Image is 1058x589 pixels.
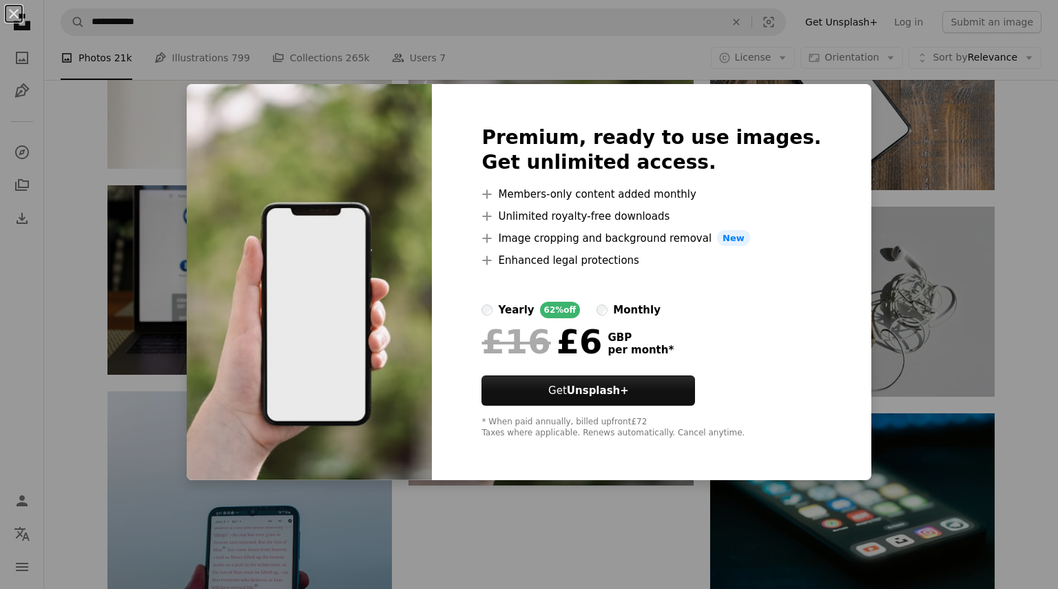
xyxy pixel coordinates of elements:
[498,302,534,318] div: yearly
[187,84,432,481] img: premium_photo-1680534423388-47721b5ebf5c
[481,208,821,225] li: Unlimited royalty-free downloads
[481,125,821,175] h2: Premium, ready to use images. Get unlimited access.
[613,302,661,318] div: monthly
[608,344,674,356] span: per month *
[481,324,550,360] span: £16
[481,417,821,439] div: * When paid annually, billed upfront £72 Taxes where applicable. Renews automatically. Cancel any...
[567,384,629,397] strong: Unsplash+
[481,375,695,406] button: GetUnsplash+
[608,331,674,344] span: GBP
[481,252,821,269] li: Enhanced legal protections
[597,304,608,316] input: monthly
[717,230,750,247] span: New
[481,230,821,247] li: Image cropping and background removal
[540,302,581,318] div: 62% off
[481,304,492,316] input: yearly62%off
[481,186,821,203] li: Members-only content added monthly
[481,324,602,360] div: £6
